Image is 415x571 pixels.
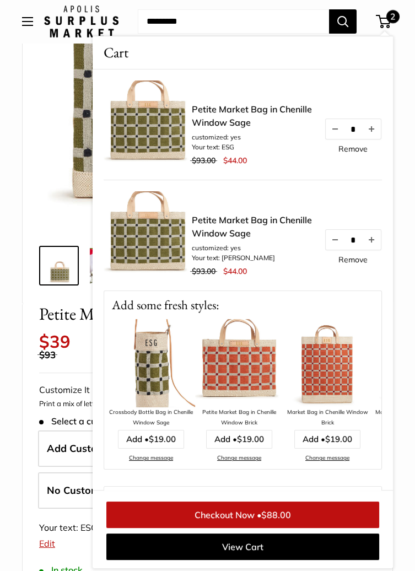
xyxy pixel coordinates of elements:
a: Remove [338,256,368,263]
img: Petite Market Bag in Chenille Window Sage [85,248,121,283]
span: Cart [104,42,128,63]
img: Petite Market Bag in Chenille Window Sage [41,248,77,283]
a: Change message [129,454,173,461]
span: 2 [386,10,400,23]
input: Quantity [344,124,362,133]
span: $19.00 [325,434,352,444]
button: Increase quantity by 1 [362,119,381,139]
input: Search... [138,9,329,34]
li: customized: yes [192,132,313,142]
div: Customize It [39,382,376,398]
a: Petite Market Bag in Chenille Window Sage [39,246,79,285]
a: Change message [305,454,349,461]
button: Open menu [22,17,33,26]
li: Your text: ESG [192,142,313,152]
button: Search [329,9,357,34]
span: Your text: ESG [39,522,98,533]
span: $44.00 [223,155,247,165]
div: Market Bag in Chenille Window Brick [283,407,371,428]
span: Add Custom Text [47,442,129,455]
button: Increase quantity by 1 [362,230,381,250]
li: Your text: [PERSON_NAME] [192,253,313,263]
div: Petite Market Bag in Chenille Window Brick [195,407,283,428]
span: No Custom Text [47,484,123,497]
a: Add •$19.00 [206,430,272,449]
a: View Cart [106,534,379,560]
span: Select a customization option [39,416,172,427]
a: Add •$19.00 [294,430,360,449]
a: Change message [217,454,261,461]
span: $93.00 [192,155,215,165]
img: Apolis: Surplus Market [44,6,118,37]
span: $88.00 [261,509,291,520]
span: Petite Market Bag in Chenille Window Sage [39,304,336,324]
p: Print a mix of letters, words, and numbers to make it unmistakably yours. [39,398,376,410]
a: Petite Market Bag in Chenille Window Sage [192,103,313,129]
span: $39 [39,331,71,352]
li: customized: yes [192,243,313,253]
label: Leave Blank [38,472,378,509]
a: Petite Market Bag in Chenille Window Sage [83,246,123,285]
label: Add Custom Text [38,430,378,467]
a: Remove [338,145,368,153]
a: Add •$19.00 [118,430,184,449]
a: Checkout Now •$88.00 [106,502,379,528]
div: Crossbody Bottle Bag in Chenille Window Sage [107,407,195,428]
a: 2 [377,15,391,28]
span: $44.00 [223,266,247,276]
span: $19.00 [149,434,176,444]
button: Decrease quantity by 1 [326,230,344,250]
p: Add some fresh styles: [104,291,381,319]
span: $93.00 [192,266,215,276]
a: Petite Market Bag in Chenille Window Sage [192,213,313,240]
button: Decrease quantity by 1 [326,119,344,139]
input: Quantity [344,235,362,244]
a: Edit [39,538,55,549]
span: $93 [39,349,56,360]
span: $19.00 [237,434,264,444]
